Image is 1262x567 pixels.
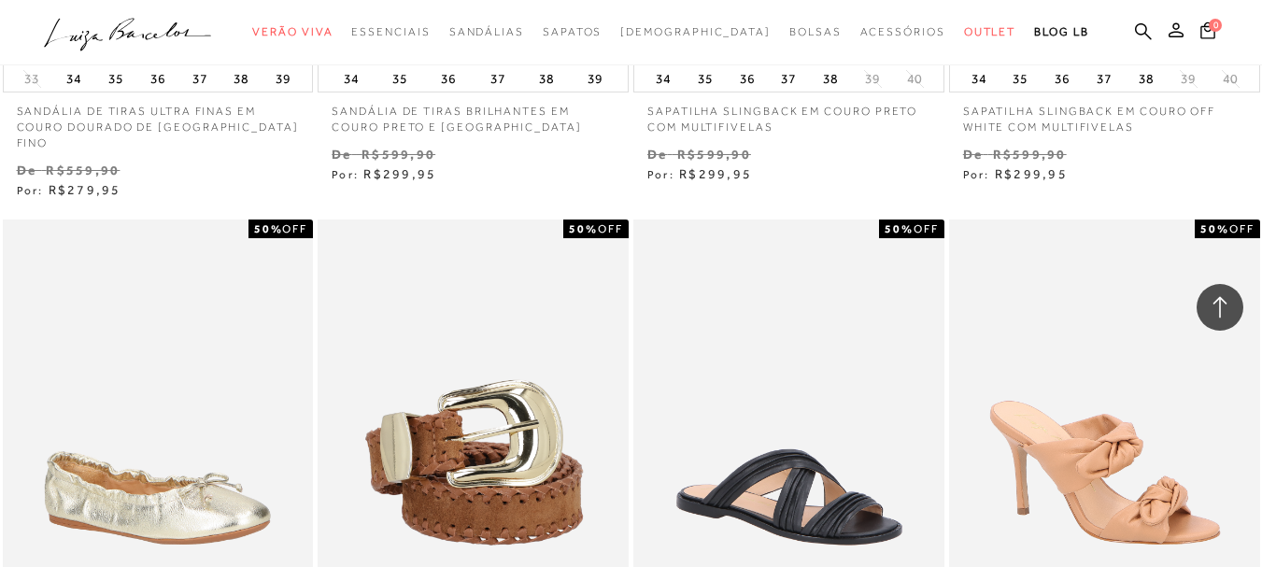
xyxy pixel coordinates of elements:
button: 36 [145,65,171,92]
small: Por: [963,168,990,181]
button: 39 [1175,70,1201,88]
span: Bolsas [789,25,842,38]
a: SANDÁLIA DE TIRAS ULTRA FINAS EM COURO DOURADO DE [GEOGRAPHIC_DATA] FINO [3,92,314,150]
button: 37 [187,65,213,92]
strong: 50% [1200,222,1229,235]
a: SANDÁLIA DE TIRAS BRILHANTES EM COURO PRETO E [GEOGRAPHIC_DATA] [318,92,629,135]
span: Acessórios [860,25,945,38]
strong: 50% [254,222,283,235]
span: Outlet [964,25,1016,38]
button: 39 [270,65,296,92]
span: Sapatos [543,25,602,38]
span: [DEMOGRAPHIC_DATA] [620,25,771,38]
span: OFF [914,222,939,235]
span: Essenciais [351,25,430,38]
a: noSubCategoriesText [620,15,771,50]
button: 0 [1195,21,1221,46]
span: 0 [1209,19,1222,32]
span: Sandálias [449,25,524,38]
small: Por: [332,168,359,181]
span: Verão Viva [252,25,333,38]
button: 34 [966,65,992,92]
button: 34 [338,65,364,92]
small: R$599,90 [362,147,435,162]
small: Por: [647,168,674,181]
button: 35 [692,65,718,92]
a: categoryNavScreenReaderText [543,15,602,50]
small: R$559,90 [46,163,120,177]
button: 40 [901,70,928,88]
a: SAPATILHA SLINGBACK EM COURO OFF WHITE COM MULTIFIVELAS [949,92,1260,135]
a: categoryNavScreenReaderText [964,15,1016,50]
button: 38 [228,65,254,92]
span: R$299,95 [995,166,1068,181]
a: categoryNavScreenReaderText [860,15,945,50]
button: 36 [1049,65,1075,92]
small: R$599,90 [677,147,751,162]
button: 34 [650,65,676,92]
a: categoryNavScreenReaderText [351,15,430,50]
button: 39 [582,65,608,92]
button: 35 [387,65,413,92]
span: BLOG LB [1034,25,1088,38]
a: BLOG LB [1034,15,1088,50]
button: 38 [1133,65,1159,92]
button: 37 [775,65,801,92]
span: R$299,95 [363,166,436,181]
strong: 50% [569,222,598,235]
span: OFF [598,222,623,235]
button: 38 [533,65,560,92]
span: R$299,95 [679,166,752,181]
button: 37 [1091,65,1117,92]
a: categoryNavScreenReaderText [252,15,333,50]
small: De [332,147,351,162]
small: Por: [17,184,44,197]
button: 38 [817,65,844,92]
span: OFF [282,222,307,235]
button: 35 [103,65,129,92]
small: De [17,163,36,177]
a: categoryNavScreenReaderText [789,15,842,50]
small: R$599,90 [993,147,1067,162]
small: De [647,147,667,162]
button: 39 [859,70,886,88]
button: 35 [1007,65,1033,92]
button: 36 [734,65,760,92]
span: OFF [1229,222,1255,235]
small: De [963,147,983,162]
button: 40 [1217,70,1243,88]
button: 37 [485,65,511,92]
a: categoryNavScreenReaderText [449,15,524,50]
button: 36 [435,65,461,92]
button: 33 [19,70,45,88]
button: 34 [61,65,87,92]
a: SAPATILHA SLINGBACK EM COURO PRETO COM MULTIFIVELAS [633,92,944,135]
strong: 50% [885,222,914,235]
span: R$279,95 [49,182,121,197]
